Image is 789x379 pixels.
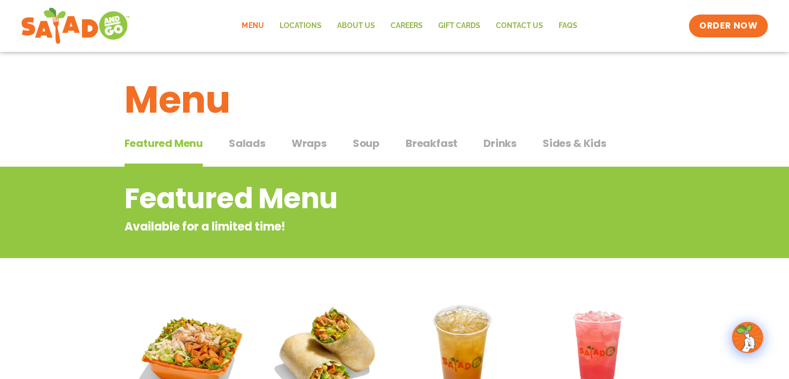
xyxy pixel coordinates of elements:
[543,136,606,151] span: Sides & Kids
[229,136,266,151] span: Salads
[483,136,517,151] span: Drinks
[234,14,271,38] a: Menu
[124,218,582,235] p: Available for a limited time!
[733,323,762,352] img: wpChatIcon
[430,14,488,38] a: GIFT CARDS
[124,178,582,220] h2: Featured Menu
[382,14,430,38] a: Careers
[234,14,585,38] nav: Menu
[550,14,585,38] a: FAQs
[488,14,550,38] a: Contact Us
[271,14,329,38] a: Locations
[21,5,130,47] img: new-SAG-logo-768×292
[329,14,382,38] a: About Us
[124,132,665,167] div: Tabbed content
[124,136,203,151] span: Featured Menu
[699,20,757,32] span: ORDER NOW
[353,136,380,151] span: Soup
[689,15,768,37] a: ORDER NOW
[292,136,327,151] span: Wraps
[124,72,665,128] h1: Menu
[406,136,458,151] span: Breakfast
